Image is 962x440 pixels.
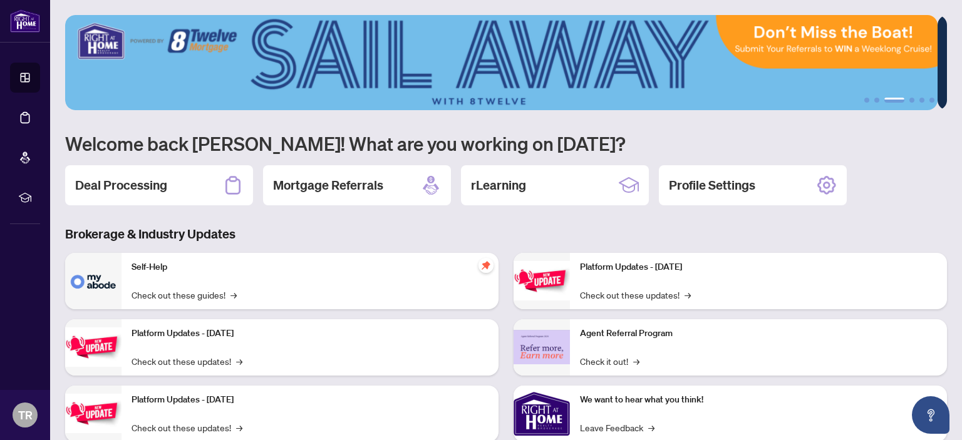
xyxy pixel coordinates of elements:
[230,288,237,302] span: →
[132,354,242,368] a: Check out these updates!→
[633,354,639,368] span: →
[919,98,924,103] button: 5
[514,261,570,300] img: Platform Updates - June 23, 2025
[65,327,122,367] img: Platform Updates - September 16, 2025
[912,396,949,434] button: Open asap
[580,260,937,274] p: Platform Updates - [DATE]
[669,177,755,194] h2: Profile Settings
[478,258,494,273] span: pushpin
[580,327,937,340] p: Agent Referral Program
[648,421,654,434] span: →
[10,9,40,33] img: logo
[132,288,237,302] a: Check out these guides!→
[65,225,947,243] h3: Brokerage & Industry Updates
[75,177,167,194] h2: Deal Processing
[864,98,869,103] button: 1
[236,354,242,368] span: →
[685,288,691,302] span: →
[65,394,122,433] img: Platform Updates - July 21, 2025
[236,421,242,434] span: →
[514,330,570,364] img: Agent Referral Program
[580,393,937,407] p: We want to hear what you think!
[884,98,904,103] button: 3
[132,393,489,407] p: Platform Updates - [DATE]
[132,421,242,434] a: Check out these updates!→
[132,260,489,274] p: Self-Help
[471,177,526,194] h2: rLearning
[580,354,639,368] a: Check it out!→
[65,131,947,155] h1: Welcome back [PERSON_NAME]! What are you working on [DATE]?
[65,253,122,309] img: Self-Help
[65,15,938,110] img: Slide 2
[18,406,33,424] span: TR
[273,177,383,194] h2: Mortgage Referrals
[580,421,654,434] a: Leave Feedback→
[929,98,934,103] button: 6
[132,327,489,340] p: Platform Updates - [DATE]
[909,98,914,103] button: 4
[874,98,879,103] button: 2
[580,288,691,302] a: Check out these updates!→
